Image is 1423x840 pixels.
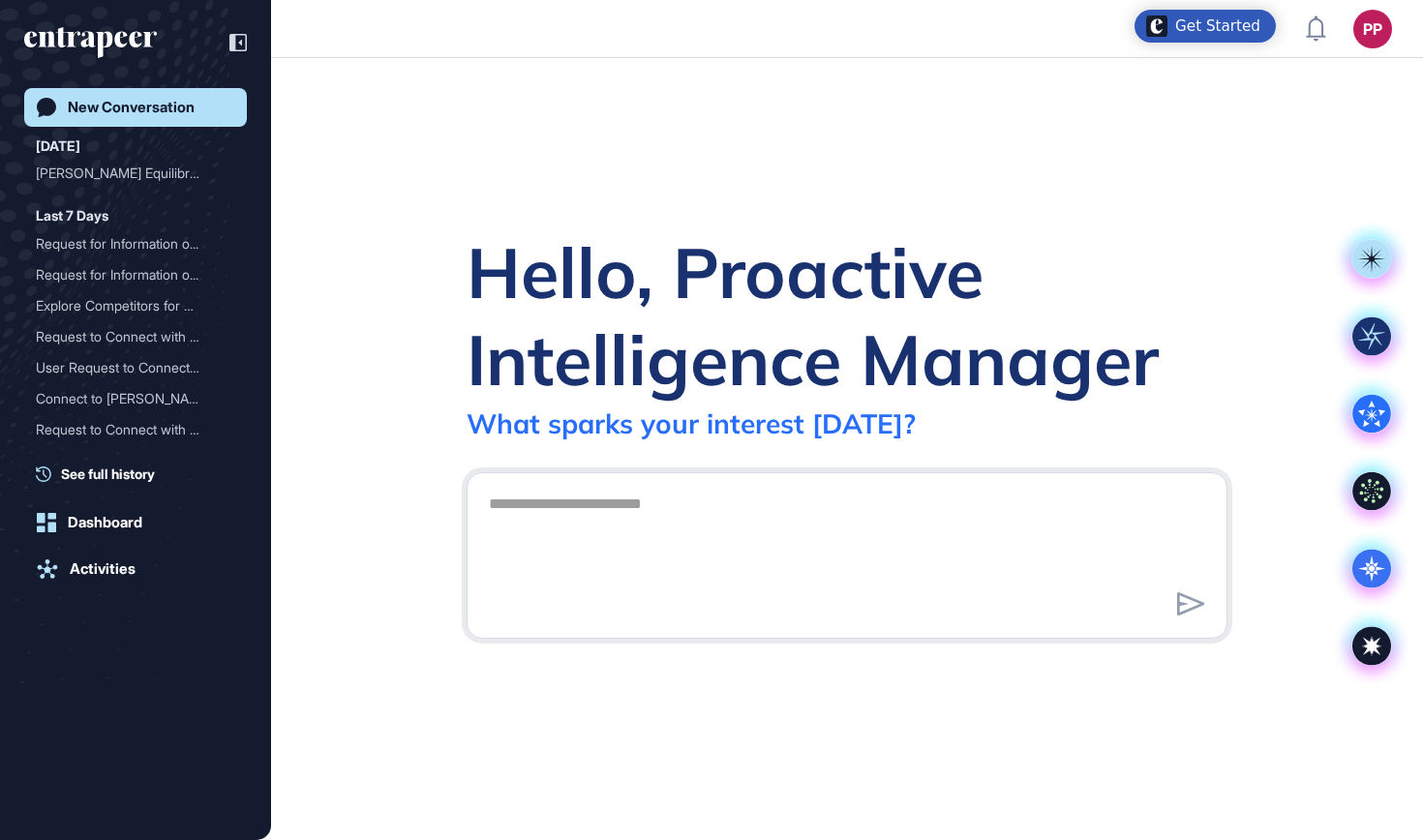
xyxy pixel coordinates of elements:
[36,204,108,227] div: Last 7 Days
[36,228,235,259] div: Request for Information on Nash
[36,445,220,476] div: Request to Connect with N...
[36,259,220,290] div: Request for Information o...
[61,464,155,484] span: See full history
[68,99,195,116] div: New Conversation
[36,135,80,158] div: [DATE]
[36,414,220,445] div: Request to Connect with N...
[36,383,235,414] div: Connect to Nash
[36,158,235,189] div: Nash Equilibrium or John Nash Inquiry
[24,503,247,542] a: Dashboard
[36,321,235,352] div: Request to Connect with Nash
[36,290,220,321] div: Explore Competitors for T...
[1353,10,1392,48] button: PP
[36,445,235,476] div: Request to Connect with Nash
[24,88,247,127] a: New Conversation
[36,383,220,414] div: Connect to [PERSON_NAME]
[24,27,157,58] div: entrapeer-logo
[36,259,235,290] div: Request for Information on Nash
[1146,15,1167,37] img: launcher-image-alternative-text
[36,228,220,259] div: Request for Information o...
[467,406,916,440] div: What sparks your interest [DATE]?
[36,321,220,352] div: Request to Connect with N...
[70,560,136,578] div: Activities
[36,464,247,484] a: See full history
[1175,16,1260,36] div: Get Started
[36,352,235,383] div: User Request to Connect with Nash
[36,352,220,383] div: User Request to Connect w...
[36,290,235,321] div: Explore Competitors for Tahsildar.com.tr
[68,514,142,531] div: Dashboard
[24,550,247,588] a: Activities
[36,414,235,445] div: Request to Connect with Nash
[36,158,220,189] div: [PERSON_NAME] Equilibrium or [PERSON_NAME] ...
[467,228,1227,403] div: Hello, Proactive Intelligence Manager
[1135,10,1276,43] div: Open Get Started checklist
